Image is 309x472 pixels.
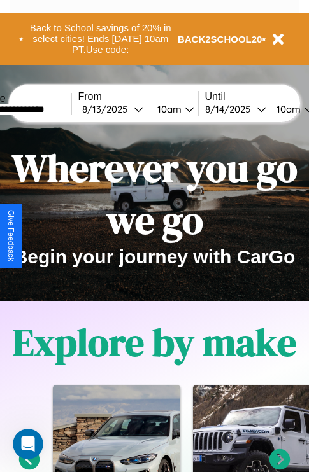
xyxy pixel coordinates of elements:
[24,19,178,59] button: Back to School savings of 20% in select cities! Ends [DATE] 10am PT.Use code:
[147,102,198,116] button: 10am
[78,102,147,116] button: 8/13/2025
[6,210,15,261] div: Give Feedback
[82,103,134,115] div: 8 / 13 / 2025
[13,429,43,459] iframe: Intercom live chat
[270,103,304,115] div: 10am
[13,316,296,368] h1: Explore by make
[205,103,257,115] div: 8 / 14 / 2025
[178,34,262,45] b: BACK2SCHOOL20
[78,91,198,102] label: From
[151,103,185,115] div: 10am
